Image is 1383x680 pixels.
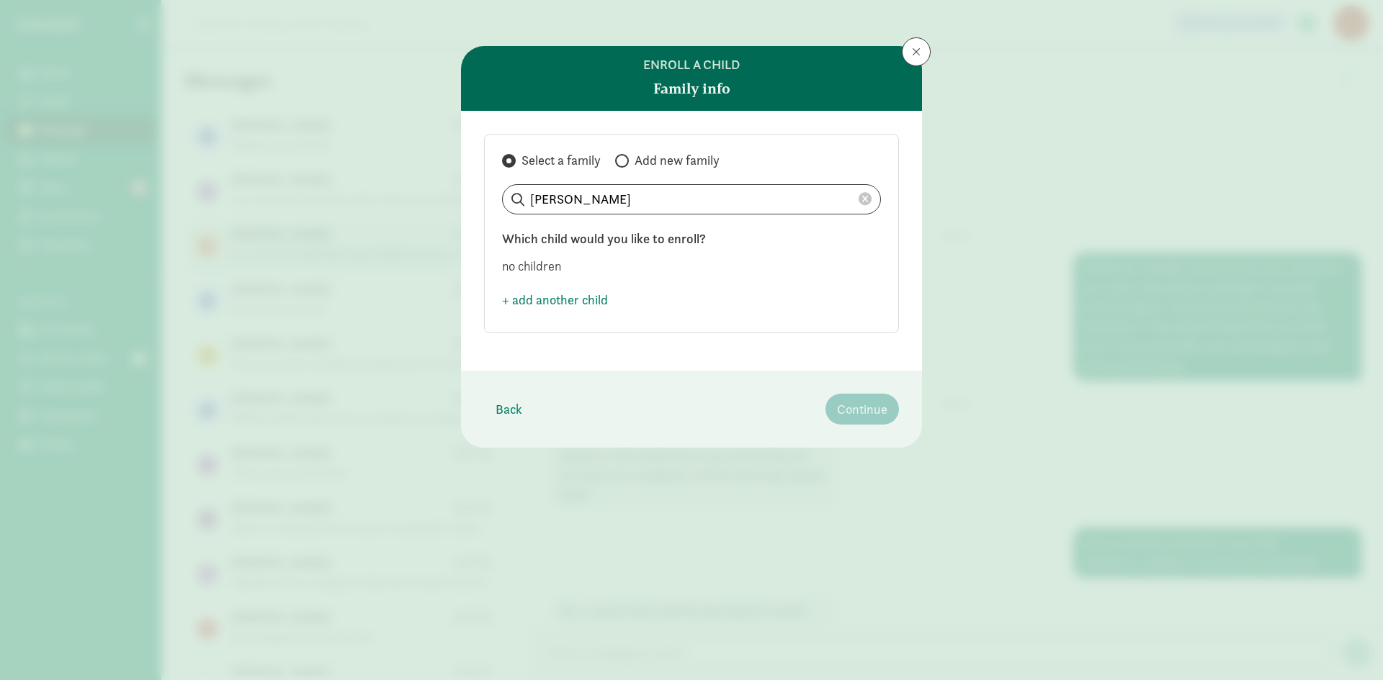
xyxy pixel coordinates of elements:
[502,284,608,315] button: + add another child
[484,394,534,425] button: Back
[825,394,899,425] button: Continue
[502,232,881,246] h6: Which child would you like to enroll?
[503,185,880,214] input: Search list...
[522,152,601,169] span: Select a family
[837,399,887,419] span: Continue
[635,152,720,169] span: Add new family
[502,258,881,275] p: no children
[653,78,730,99] strong: Family info
[496,399,522,419] span: Back
[502,290,608,309] span: + add another child
[643,58,740,72] h6: Enroll a child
